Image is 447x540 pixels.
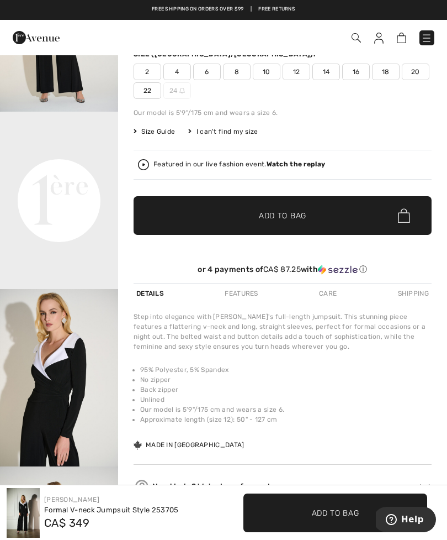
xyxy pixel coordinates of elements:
div: Step into elegance with [PERSON_NAME]'s full-length jumpsuit. This stunning piece features a flat... [134,312,432,352]
span: Add to Bag [312,507,359,518]
div: Formal V-neck Jumpsuit Style 253705 [44,505,179,516]
img: Bag.svg [398,208,410,223]
div: or 4 payments of with [134,265,432,275]
li: Back zipper [140,385,432,395]
span: 12 [283,64,310,80]
span: 18 [372,64,400,80]
div: Featured in our live fashion event. [153,161,325,168]
strong: Watch the replay [267,160,326,168]
button: Add to Bag [134,196,432,235]
img: ring-m.svg [179,88,185,93]
div: Shipping [395,284,432,303]
div: Need help? We're here for you! [134,478,432,495]
img: Sezzle [318,265,358,275]
img: My Info [374,33,384,44]
div: Details [134,284,167,303]
div: Care [316,284,339,303]
li: Unlined [140,395,432,405]
img: Formal V-Neck Jumpsuit Style 253705 [7,488,40,538]
li: Our model is 5'9"/175 cm and wears a size 6. [140,405,432,415]
span: 10 [253,64,280,80]
div: Our model is 5'9"/175 cm and wears a size 6. [134,108,432,118]
a: Free shipping on orders over $99 [152,6,244,13]
img: Shopping Bag [397,33,406,43]
iframe: Opens a widget where you can find more information [376,507,436,534]
img: Search [352,33,361,43]
span: 20 [402,64,429,80]
img: Watch the replay [138,159,149,170]
span: 14 [312,64,340,80]
span: CA$ 87.25 [263,265,301,274]
span: 4 [163,64,191,80]
a: [PERSON_NAME] [44,496,99,504]
span: 22 [134,82,161,99]
div: I can't find my size [188,127,258,137]
button: Add to Bag [243,494,427,532]
li: No zipper [140,375,432,385]
div: Made in [GEOGRAPHIC_DATA] [134,440,244,450]
li: 95% Polyester, 5% Spandex [140,365,432,375]
span: | [251,6,252,13]
div: or 4 payments ofCA$ 87.25withSezzle Click to learn more about Sezzle [134,265,432,279]
a: 1ère Avenue [13,32,60,42]
span: CA$ 349 [44,516,89,529]
span: 8 [223,64,251,80]
span: Size Guide [134,127,175,137]
img: 1ère Avenue [13,27,60,49]
li: Approximate length (size 12): 50" - 127 cm [140,415,432,424]
span: 6 [193,64,221,80]
span: 24 [163,82,191,99]
span: 2 [134,64,161,80]
span: Add to Bag [259,210,306,222]
a: Free Returns [258,6,295,13]
img: Arrow2.svg [420,484,430,490]
div: Features [222,284,260,303]
span: 16 [342,64,370,80]
img: Menu [421,33,432,44]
